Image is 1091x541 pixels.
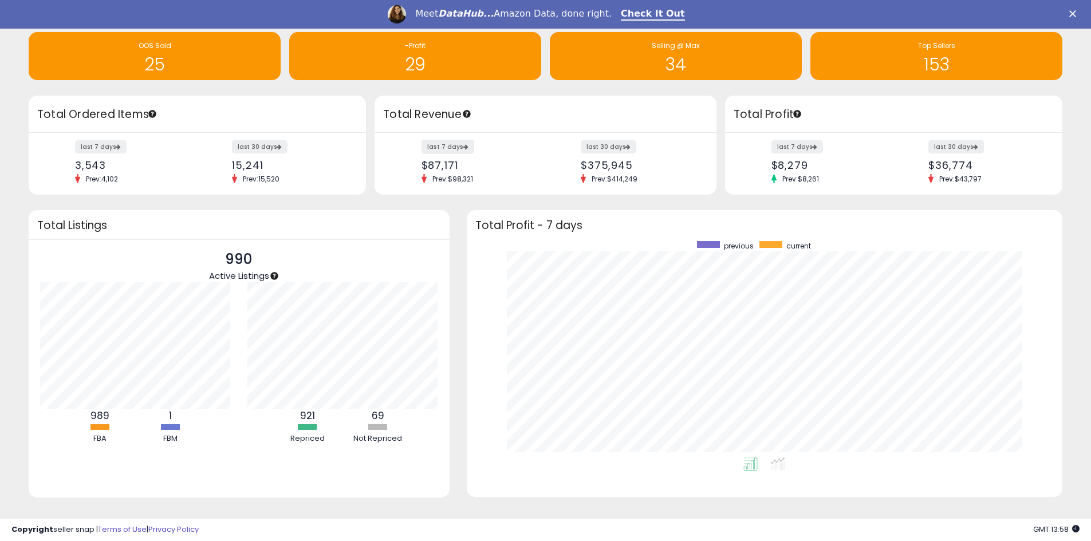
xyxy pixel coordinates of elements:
i: DataHub... [438,8,494,19]
a: Selling @ Max 34 [550,32,802,80]
label: last 30 days [581,140,636,153]
h3: Total Revenue [383,106,708,123]
strong: Copyright [11,524,53,535]
span: 2025-08-18 13:58 GMT [1033,524,1080,535]
span: Prev: $8,261 [777,174,825,184]
h1: 29 [295,55,535,74]
span: Prev: $414,249 [586,174,643,184]
div: 15,241 [232,159,346,171]
div: Close [1069,10,1081,17]
div: $36,774 [928,159,1042,171]
label: last 7 days [771,140,823,153]
span: Prev: 15,520 [237,174,285,184]
span: Prev: $98,321 [427,174,479,184]
div: 3,543 [75,159,189,171]
img: Profile image for Georgie [388,5,406,23]
span: Selling @ Max [652,41,700,50]
b: 921 [300,409,315,422]
h3: Total Profit [734,106,1054,123]
a: Privacy Policy [148,524,199,535]
div: $87,171 [422,159,537,171]
div: FBM [136,433,205,444]
div: Tooltip anchor [462,109,472,119]
h1: 25 [34,55,275,74]
label: last 7 days [422,140,474,154]
div: $8,279 [771,159,885,171]
div: Meet Amazon Data, done right. [415,8,612,19]
div: seller snap | | [11,524,199,535]
div: $375,945 [581,159,696,171]
a: Check It Out [621,8,685,21]
p: 990 [209,248,269,270]
span: Top Sellers [918,41,955,50]
a: Top Sellers 153 [810,32,1062,80]
div: Tooltip anchor [147,109,157,119]
span: OOS Sold [139,41,171,50]
label: last 30 days [928,140,984,153]
span: Prev: $43,797 [934,174,987,184]
b: 989 [90,409,109,422]
h3: Total Ordered Items [37,106,357,123]
a: OOS Sold 25 [29,32,281,80]
div: Tooltip anchor [792,109,802,119]
span: previous [724,241,754,251]
div: Not Repriced [344,433,412,444]
h3: Total Profit - 7 days [475,221,1054,230]
label: last 7 days [75,140,127,153]
a: -Profit 29 [289,32,541,80]
a: Terms of Use [98,524,147,535]
b: 69 [372,409,384,422]
div: Repriced [273,433,342,444]
span: -Profit [405,41,426,50]
h1: 153 [816,55,1057,74]
h1: 34 [556,55,796,74]
span: current [786,241,811,251]
div: FBA [66,433,135,444]
b: 1 [169,409,172,422]
h3: Total Listings [37,221,441,230]
span: Prev: 4,102 [80,174,124,184]
span: Active Listings [209,270,269,282]
label: last 30 days [232,140,287,153]
div: Tooltip anchor [269,271,279,281]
